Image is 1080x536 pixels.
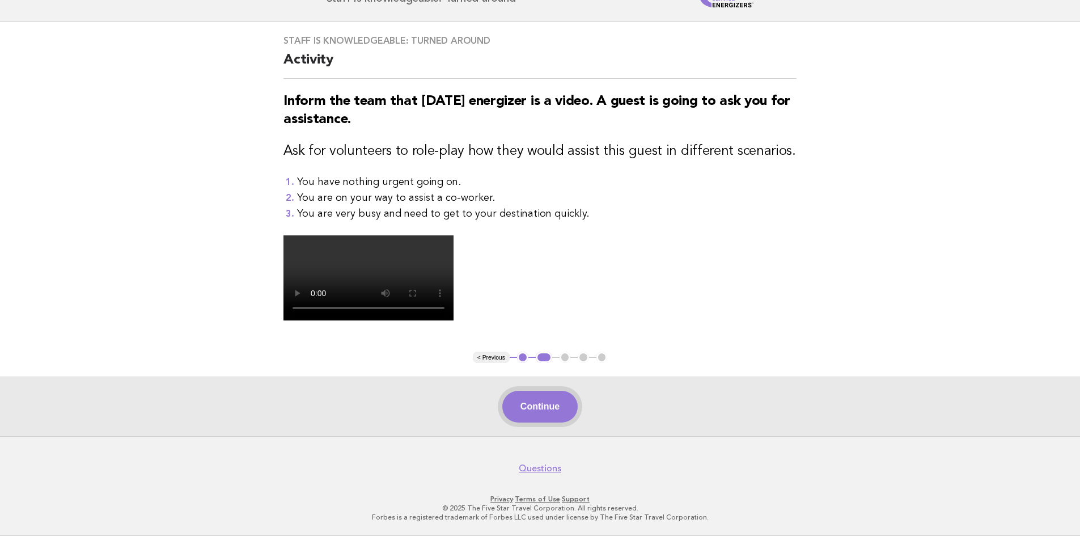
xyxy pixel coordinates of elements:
[517,352,528,363] button: 1
[193,495,887,504] p: · ·
[283,95,790,126] strong: Inform the team that [DATE] energizer is a video. A guest is going to ask you for assistance.
[536,352,552,363] button: 2
[297,190,797,206] li: You are on your way to assist a co-worker.
[502,391,578,423] button: Continue
[193,513,887,522] p: Forbes is a registered trademark of Forbes LLC used under license by The Five Star Travel Corpora...
[283,35,797,47] h3: Staff is knowledgeable: Turned around
[515,495,560,503] a: Terms of Use
[283,51,797,79] h2: Activity
[519,463,561,474] a: Questions
[473,352,510,363] button: < Previous
[297,174,797,190] li: You have nothing urgent going on.
[490,495,513,503] a: Privacy
[193,504,887,513] p: © 2025 The Five Star Travel Corporation. All rights reserved.
[283,142,797,161] h3: Ask for volunteers to role-play how they would assist this guest in different scenarios.
[562,495,590,503] a: Support
[297,206,797,222] li: You are very busy and need to get to your destination quickly.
